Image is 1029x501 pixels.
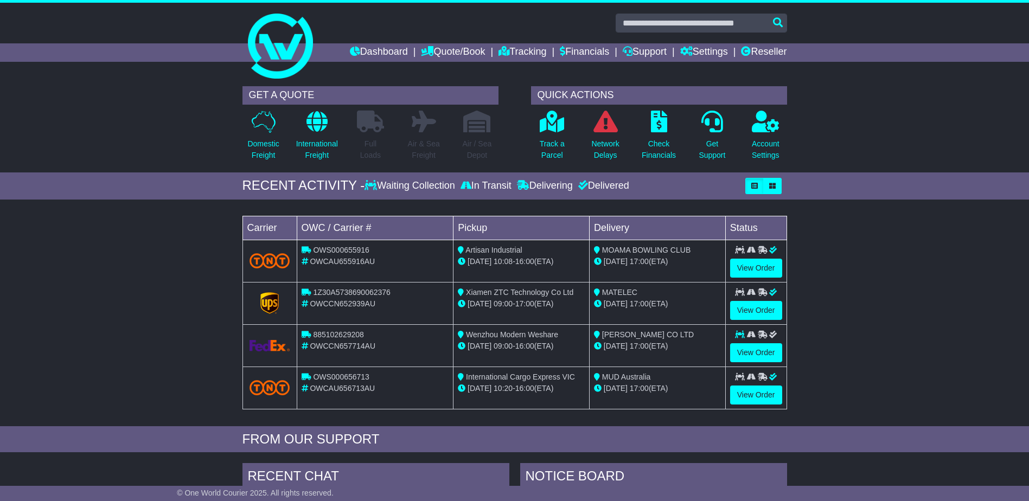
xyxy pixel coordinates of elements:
[458,341,585,352] div: - (ETA)
[604,299,628,308] span: [DATE]
[242,86,498,105] div: GET A QUOTE
[698,110,726,167] a: GetSupport
[310,384,375,393] span: OWCAU656713AU
[242,216,297,240] td: Carrier
[313,330,363,339] span: 885102629208
[730,343,782,362] a: View Order
[465,246,522,254] span: Artisan Industrial
[752,138,779,161] p: Account Settings
[602,288,637,297] span: MATELEC
[602,372,650,381] span: MUD Australia
[591,138,619,161] p: Network Delays
[421,43,485,62] a: Quote/Book
[730,301,782,320] a: View Order
[515,384,534,393] span: 16:00
[560,43,609,62] a: Financials
[466,288,573,297] span: Xiamen ZTC Technology Co Ltd
[250,340,290,351] img: GetCarrierServiceLogo
[589,216,725,240] td: Delivery
[539,110,565,167] a: Track aParcel
[604,342,628,350] span: [DATE]
[630,299,649,308] span: 17:00
[602,246,691,254] span: MOAMA BOWLING CLUB
[494,384,513,393] span: 10:20
[313,246,369,254] span: OWS000655916
[680,43,728,62] a: Settings
[642,138,676,161] p: Check Financials
[458,383,585,394] div: - (ETA)
[250,253,290,268] img: TNT_Domestic.png
[730,386,782,404] a: View Order
[594,256,721,267] div: (ETA)
[594,341,721,352] div: (ETA)
[242,463,509,492] div: RECENT CHAT
[297,216,453,240] td: OWC / Carrier #
[623,43,667,62] a: Support
[408,138,440,161] p: Air & Sea Freight
[604,384,628,393] span: [DATE]
[751,110,780,167] a: AccountSettings
[531,86,787,105] div: QUICK ACTIONS
[177,489,334,497] span: © One World Courier 2025. All rights reserved.
[468,299,491,308] span: [DATE]
[296,138,338,161] p: International Freight
[468,342,491,350] span: [DATE]
[313,372,369,381] span: OWS000656713
[515,342,534,350] span: 16:00
[247,110,279,167] a: DomesticFreight
[310,342,375,350] span: OWCCN657714AU
[350,43,408,62] a: Dashboard
[242,178,365,194] div: RECENT ACTIVITY -
[540,138,565,161] p: Track a Parcel
[498,43,546,62] a: Tracking
[468,257,491,266] span: [DATE]
[630,257,649,266] span: 17:00
[458,298,585,310] div: - (ETA)
[699,138,725,161] p: Get Support
[725,216,787,240] td: Status
[458,256,585,267] div: - (ETA)
[730,259,782,278] a: View Order
[576,180,629,192] div: Delivered
[630,342,649,350] span: 17:00
[250,380,290,395] img: TNT_Domestic.png
[641,110,676,167] a: CheckFinancials
[741,43,787,62] a: Reseller
[604,257,628,266] span: [DATE]
[514,180,576,192] div: Delivering
[463,138,492,161] p: Air / Sea Depot
[247,138,279,161] p: Domestic Freight
[313,288,390,297] span: 1Z30A5738690062376
[602,330,694,339] span: [PERSON_NAME] CO LTD
[458,180,514,192] div: In Transit
[468,384,491,393] span: [DATE]
[242,432,787,447] div: FROM OUR SUPPORT
[260,292,279,314] img: GetCarrierServiceLogo
[466,330,558,339] span: Wenzhou Modern Weshare
[520,463,787,492] div: NOTICE BOARD
[591,110,619,167] a: NetworkDelays
[357,138,384,161] p: Full Loads
[515,299,534,308] span: 17:00
[310,299,375,308] span: OWCCN652939AU
[494,342,513,350] span: 09:00
[594,298,721,310] div: (ETA)
[365,180,457,192] div: Waiting Collection
[453,216,590,240] td: Pickup
[296,110,338,167] a: InternationalFreight
[594,383,721,394] div: (ETA)
[494,299,513,308] span: 09:00
[466,372,575,381] span: International Cargo Express VIC
[515,257,534,266] span: 16:00
[310,257,375,266] span: OWCAU655916AU
[630,384,649,393] span: 17:00
[494,257,513,266] span: 10:08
